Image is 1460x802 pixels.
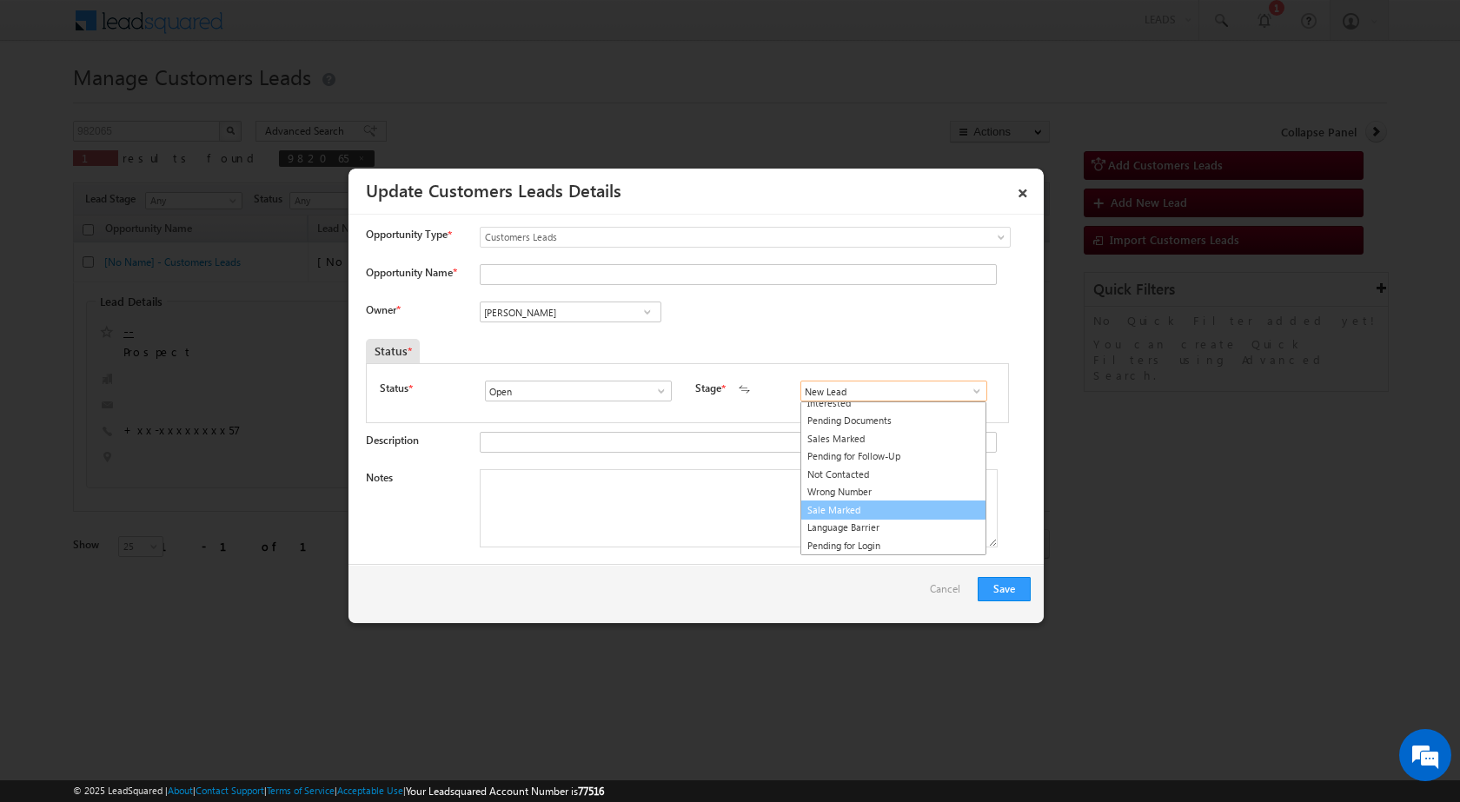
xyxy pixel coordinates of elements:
[930,577,969,610] a: Cancel
[73,783,604,799] span: © 2025 LeadSquared | | | | |
[380,381,408,396] label: Status
[801,537,985,555] a: Pending for Login
[801,394,985,413] a: Interested
[236,535,315,559] em: Start Chat
[196,785,264,796] a: Contact Support
[801,447,985,466] a: Pending for Follow-Up
[406,785,604,798] span: Your Leadsquared Account Number is
[636,303,658,321] a: Show All Items
[366,227,448,242] span: Opportunity Type
[961,382,983,400] a: Show All Items
[481,229,939,245] span: Customers Leads
[90,91,292,114] div: Chat with us now
[337,785,403,796] a: Acceptable Use
[801,519,985,537] a: Language Barrier
[800,381,987,401] input: Type to Search
[801,483,985,501] a: Wrong Number
[485,381,672,401] input: Type to Search
[578,785,604,798] span: 77516
[30,91,73,114] img: d_60004797649_company_0_60004797649
[366,266,456,279] label: Opportunity Name
[480,227,1011,248] a: Customers Leads
[366,471,393,484] label: Notes
[801,412,985,430] a: Pending Documents
[695,381,721,396] label: Stage
[366,339,420,363] div: Status
[801,430,985,448] a: Sales Marked
[1008,175,1038,205] a: ×
[285,9,327,50] div: Minimize live chat window
[480,302,661,322] input: Type to Search
[646,382,667,400] a: Show All Items
[23,161,317,520] textarea: Type your message and hit 'Enter'
[168,785,193,796] a: About
[366,303,400,316] label: Owner
[800,500,986,520] a: Sale Marked
[366,434,419,447] label: Description
[801,466,985,484] a: Not Contacted
[366,177,621,202] a: Update Customers Leads Details
[978,577,1031,601] button: Save
[267,785,335,796] a: Terms of Service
